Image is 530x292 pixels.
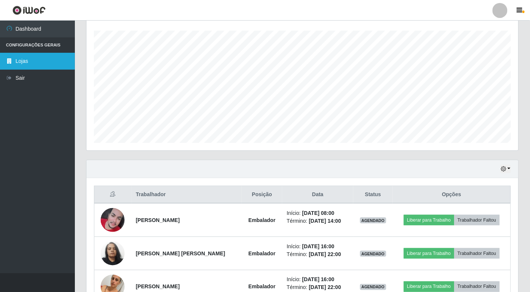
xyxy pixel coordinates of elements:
button: Trabalhador Faltou [454,248,500,259]
strong: [PERSON_NAME] [PERSON_NAME] [136,250,225,256]
strong: Embalador [249,284,275,290]
li: Término: [287,217,349,225]
button: Liberar para Trabalho [404,215,454,225]
time: [DATE] 16:00 [302,277,334,283]
img: 1735296854752.jpeg [101,208,125,232]
strong: Embalador [249,217,275,223]
li: Início: [287,243,349,250]
time: [DATE] 22:00 [309,251,341,257]
th: Opções [393,186,511,204]
li: Término: [287,250,349,258]
li: Início: [287,209,349,217]
time: [DATE] 22:00 [309,285,341,291]
strong: Embalador [249,250,275,256]
img: 1649948956045.jpeg [101,237,125,270]
th: Posição [242,186,282,204]
span: AGENDADO [360,284,386,290]
time: [DATE] 16:00 [302,243,334,249]
strong: [PERSON_NAME] [136,217,180,223]
span: AGENDADO [360,251,386,257]
th: Trabalhador [131,186,242,204]
button: Liberar para Trabalho [404,248,454,259]
time: [DATE] 08:00 [302,210,334,216]
img: CoreUI Logo [12,6,46,15]
button: Liberar para Trabalho [404,282,454,292]
button: Trabalhador Faltou [454,282,500,292]
th: Data [282,186,353,204]
th: Status [353,186,393,204]
button: Trabalhador Faltou [454,215,500,225]
span: AGENDADO [360,218,386,223]
li: Início: [287,276,349,284]
time: [DATE] 14:00 [309,218,341,224]
strong: [PERSON_NAME] [136,284,180,290]
li: Término: [287,284,349,292]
